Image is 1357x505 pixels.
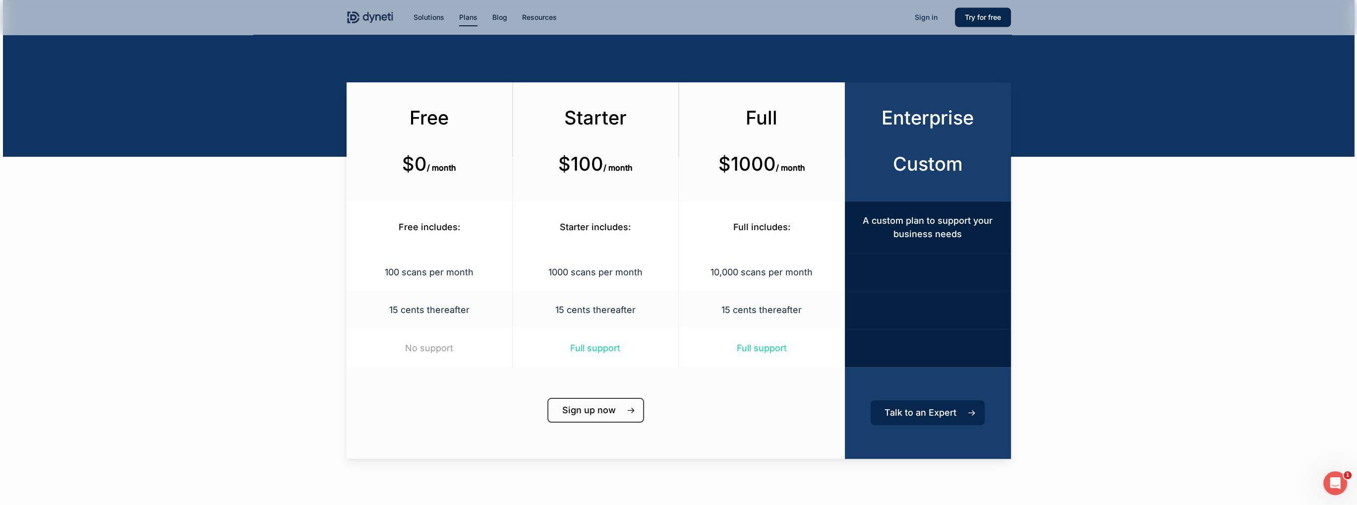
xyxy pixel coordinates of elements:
span: A custom plan to support your business needs [863,215,993,239]
span: Starter includes: [560,222,631,232]
a: Plans [459,12,477,23]
span: / month [603,163,633,173]
span: Resources [522,13,557,21]
p: 15 cents thereafter [358,303,499,316]
span: Blog [492,13,507,21]
span: Sign up now [562,405,616,415]
b: $1000 [718,152,776,175]
span: Plans [459,13,477,21]
span: Free includes: [399,222,460,232]
span: Starter [564,106,627,129]
a: Solutions [413,12,444,23]
span: Free [410,106,449,129]
p: 10,000 scans per month [691,265,832,279]
span: 1 [1344,471,1352,479]
p: 15 cents thereafter [691,303,832,316]
span: Sign in [915,13,938,21]
a: Sign in [905,12,947,23]
a: Blog [492,12,507,23]
span: Try for free [965,13,1001,21]
span: Full support [737,343,787,353]
span: Full support [570,343,620,353]
a: Resources [522,12,557,23]
span: Talk to an Expert [885,408,956,418]
p: 100 scans per month [358,265,499,279]
b: $100 [558,152,603,175]
span: / month [776,163,805,173]
b: $0 [402,152,427,175]
span: Solutions [413,13,444,21]
a: Sign up now [547,398,644,423]
a: Try for free [955,12,1011,23]
span: Full includes: [733,222,790,232]
span: No support [405,343,453,353]
p: 15 cents thereafter [525,303,665,316]
span: Full [746,106,777,129]
p: 1000 scans per month [525,265,665,279]
a: Talk to an Expert [871,400,985,425]
h3: Custom [863,152,992,175]
h3: Enterprise [863,106,992,129]
span: / month [427,163,456,173]
iframe: Intercom live chat [1323,471,1347,495]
